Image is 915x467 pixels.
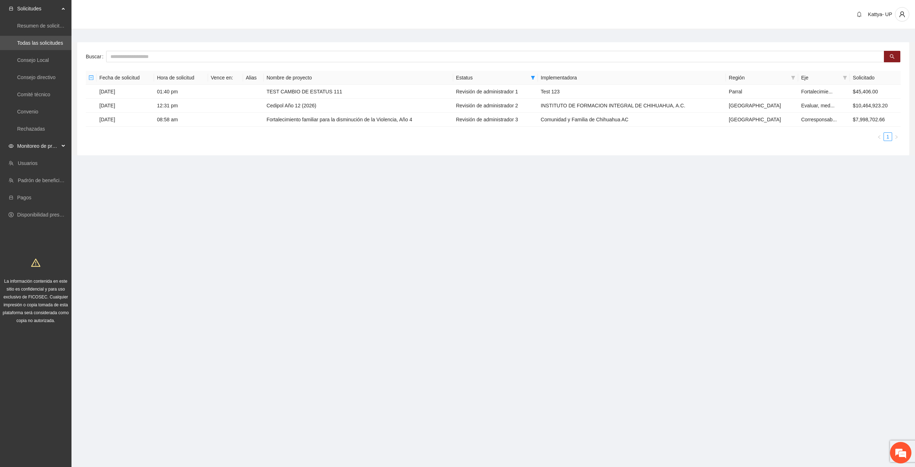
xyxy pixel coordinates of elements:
[3,279,69,323] span: La información contenida en este sitio es confidencial y para uso exclusivo de FICOSEC. Cualquier...
[854,11,865,17] span: bell
[9,143,14,149] span: eye
[17,92,50,97] a: Comité técnico
[875,132,884,141] button: left
[17,40,63,46] a: Todas las solicitudes
[97,99,154,113] td: [DATE]
[895,11,909,18] span: user
[884,132,892,141] li: 1
[17,57,49,63] a: Consejo Local
[18,177,70,183] a: Padrón de beneficiarios
[726,113,798,127] td: [GEOGRAPHIC_DATA]
[264,99,453,113] td: Cedipol Año 12 (2026)
[868,11,892,17] span: Kattya- UP
[17,139,59,153] span: Monitoreo de proyectos
[154,113,208,127] td: 08:58 am
[850,71,901,85] th: Solicitado
[453,99,538,113] td: Revisión de administrador 2
[801,89,832,94] span: Fortalecimie...
[264,71,453,85] th: Nombre de proyecto
[243,71,264,85] th: Alias
[726,99,798,113] td: [GEOGRAPHIC_DATA]
[531,76,535,80] span: filter
[97,113,154,127] td: [DATE]
[884,51,900,62] button: search
[264,113,453,127] td: Fortalecimiento familiar para la disminución de la Violencia, Año 4
[850,113,901,127] td: $7,998,702.66
[875,132,884,141] li: Previous Page
[538,85,726,99] td: Test 123
[86,51,106,62] label: Buscar
[895,7,909,21] button: user
[892,132,901,141] li: Next Page
[208,71,243,85] th: Vence en:
[154,71,208,85] th: Hora de solicitud
[790,72,797,83] span: filter
[17,126,45,132] a: Rechazadas
[18,160,38,166] a: Usuarios
[726,85,798,99] td: Parral
[538,113,726,127] td: Comunidad y Familia de Chihuahua AC
[453,113,538,127] td: Revisión de administrador 3
[801,117,837,122] span: Corresponsab...
[791,76,795,80] span: filter
[729,74,788,82] span: Región
[17,195,31,200] a: Pagos
[850,99,901,113] td: $10,464,923.20
[877,135,881,139] span: left
[538,71,726,85] th: Implementadora
[97,71,154,85] th: Fecha de solicitud
[17,1,59,16] span: Solicitudes
[456,74,528,82] span: Estatus
[17,212,78,218] a: Disponibilidad presupuestal
[31,258,40,267] span: warning
[9,6,14,11] span: inbox
[890,54,895,60] span: search
[154,99,208,113] td: 12:31 pm
[884,133,892,141] a: 1
[841,72,849,83] span: filter
[97,85,154,99] td: [DATE]
[850,85,901,99] td: $45,406.00
[453,85,538,99] td: Revisión de administrador 1
[264,85,453,99] td: TEST CAMBIO DE ESTATUS 111
[17,74,55,80] a: Consejo directivo
[529,72,536,83] span: filter
[17,109,38,115] a: Convenio
[538,99,726,113] td: INSTITUTO DE FORMACION INTEGRAL DE CHIHUAHUA, A.C.
[892,132,901,141] button: right
[801,103,834,108] span: Evaluar, med...
[154,85,208,99] td: 01:40 pm
[843,76,847,80] span: filter
[854,9,865,20] button: bell
[894,135,899,139] span: right
[801,74,840,82] span: Eje
[89,75,94,80] span: minus-square
[17,23,98,29] a: Resumen de solicitudes por aprobar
